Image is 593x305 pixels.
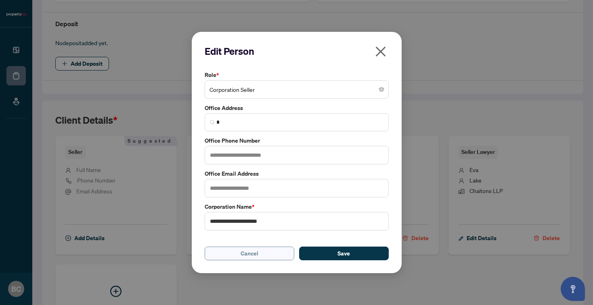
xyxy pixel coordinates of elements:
[210,120,215,125] img: search_icon
[337,247,350,260] span: Save
[205,202,389,211] label: Corporation Name
[205,71,389,79] label: Role
[374,45,387,58] span: close
[205,45,389,58] h2: Edit Person
[379,87,384,92] span: close-circle
[241,247,258,260] span: Cancel
[205,136,389,145] label: Office Phone Number
[205,247,294,260] button: Cancel
[299,247,389,260] button: Save
[205,104,389,112] label: Office Address
[561,277,585,301] button: Open asap
[205,169,389,178] label: Office Email Address
[210,82,384,97] span: Corporation Seller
